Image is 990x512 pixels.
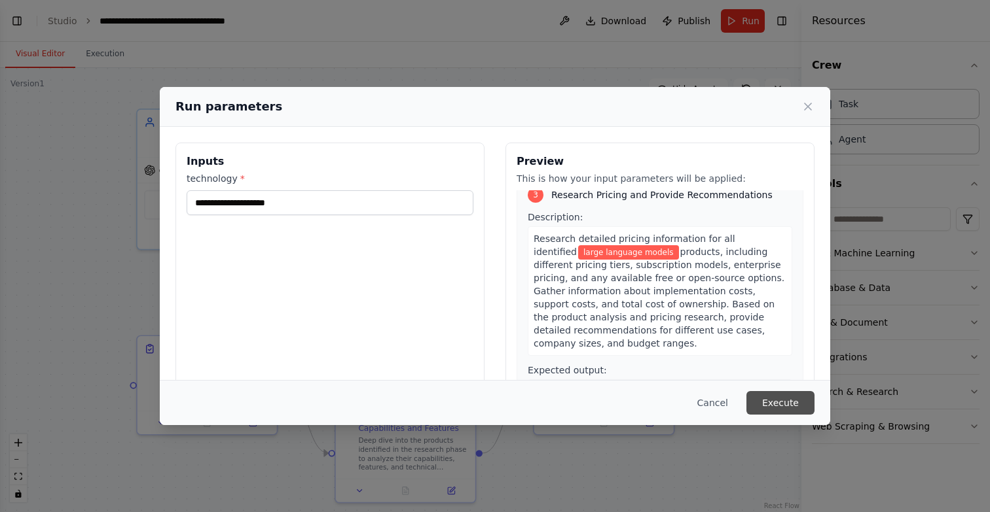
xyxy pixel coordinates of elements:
span: Research Pricing and Provide Recommendations [551,188,773,201]
h3: Inputs [187,154,473,169]
h2: Run parameters [175,97,282,116]
h3: Preview [517,154,803,169]
div: 3 [528,187,543,203]
span: Description: [528,212,583,222]
span: Expected output: [528,365,607,375]
button: Cancel [687,391,739,415]
span: Research detailed pricing information for all identified [534,233,735,257]
button: Execute [746,391,815,415]
span: Variable: technology [578,245,679,260]
p: This is how your input parameters will be applied: [517,172,803,185]
label: technology [187,172,473,185]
